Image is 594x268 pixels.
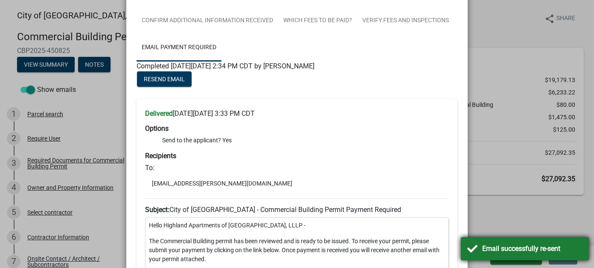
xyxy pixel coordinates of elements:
[145,109,173,118] strong: Delivered
[145,109,449,118] h6: [DATE][DATE] 3:33 PM CDT
[144,76,185,82] span: Resend Email
[137,62,314,70] span: Completed [DATE][DATE] 2:34 PM CDT by [PERSON_NAME]
[357,7,454,35] a: Verify Fees and Inspections
[278,7,357,35] a: Which Fees to be paid?
[149,221,445,230] p: Hello Highland Apartments of [GEOGRAPHIC_DATA], LLLP -
[162,136,449,145] li: Send to the applicant? Yes
[145,152,176,160] strong: Recipients
[145,206,449,214] h6: City of [GEOGRAPHIC_DATA] - Commercial Building Permit Payment Required
[145,164,449,172] h6: To:
[137,7,278,35] a: Confirm Additional Information Received
[137,71,192,87] button: Resend Email
[145,206,169,214] strong: Subject:
[149,237,445,264] p: The Commercial Building permit has been reviewed and is ready to be issued. To receive your permi...
[145,177,449,190] li: [EMAIL_ADDRESS][PERSON_NAME][DOMAIN_NAME]
[482,244,582,254] div: Email successfully re-sent
[137,34,221,62] a: Email Payment Required
[145,124,169,133] strong: Options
